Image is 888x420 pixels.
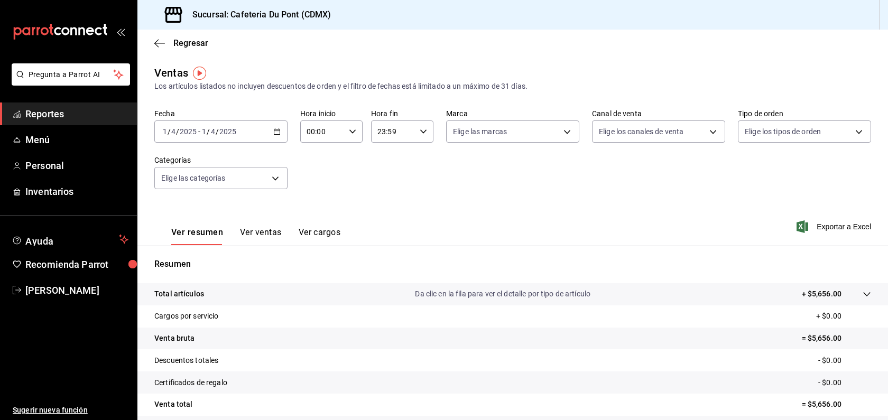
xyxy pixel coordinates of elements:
label: Canal de venta [592,110,725,117]
p: Total artículos [154,288,204,300]
p: - $0.00 [818,355,871,366]
p: Resumen [154,258,871,270]
div: navigation tabs [171,227,340,245]
span: Elige los tipos de orden [745,126,821,137]
p: Venta bruta [154,333,195,344]
span: Reportes [25,107,128,121]
input: -- [201,127,207,136]
img: Tooltip marker [193,67,206,80]
label: Categorías [154,156,288,164]
span: Sugerir nueva función [13,405,128,416]
span: Recomienda Parrot [25,257,128,272]
p: Certificados de regalo [154,377,227,388]
input: ---- [179,127,197,136]
button: Ver ventas [240,227,282,245]
label: Fecha [154,110,288,117]
p: Descuentos totales [154,355,218,366]
label: Hora fin [371,110,433,117]
button: Ver resumen [171,227,223,245]
span: Pregunta a Parrot AI [29,69,114,80]
span: Ayuda [25,233,115,246]
input: ---- [219,127,237,136]
p: Venta total [154,399,192,410]
a: Pregunta a Parrot AI [7,77,130,88]
p: + $0.00 [816,311,871,322]
span: / [207,127,210,136]
p: = $5,656.00 [802,333,871,344]
label: Marca [446,110,579,117]
button: Pregunta a Parrot AI [12,63,130,86]
input: -- [171,127,176,136]
span: Elige las categorías [161,173,226,183]
button: Ver cargos [299,227,341,245]
div: Los artículos listados no incluyen descuentos de orden y el filtro de fechas está limitado a un m... [154,81,871,92]
span: Elige las marcas [453,126,507,137]
p: - $0.00 [818,377,871,388]
span: - [198,127,200,136]
input: -- [210,127,216,136]
span: Inventarios [25,184,128,199]
span: Menú [25,133,128,147]
p: = $5,656.00 [802,399,871,410]
label: Tipo de orden [738,110,871,117]
span: / [216,127,219,136]
span: Personal [25,158,128,173]
h3: Sucursal: Cafeteria Du Pont (CDMX) [184,8,331,21]
p: Da clic en la fila para ver el detalle por tipo de artículo [415,288,590,300]
input: -- [162,127,168,136]
label: Hora inicio [300,110,363,117]
span: Regresar [173,38,208,48]
span: / [168,127,171,136]
button: Exportar a Excel [799,220,871,233]
div: Ventas [154,65,188,81]
p: + $5,656.00 [802,288,841,300]
span: / [176,127,179,136]
button: Regresar [154,38,208,48]
button: open_drawer_menu [116,27,125,36]
p: Cargos por servicio [154,311,219,322]
span: Elige los canales de venta [599,126,683,137]
span: [PERSON_NAME] [25,283,128,297]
